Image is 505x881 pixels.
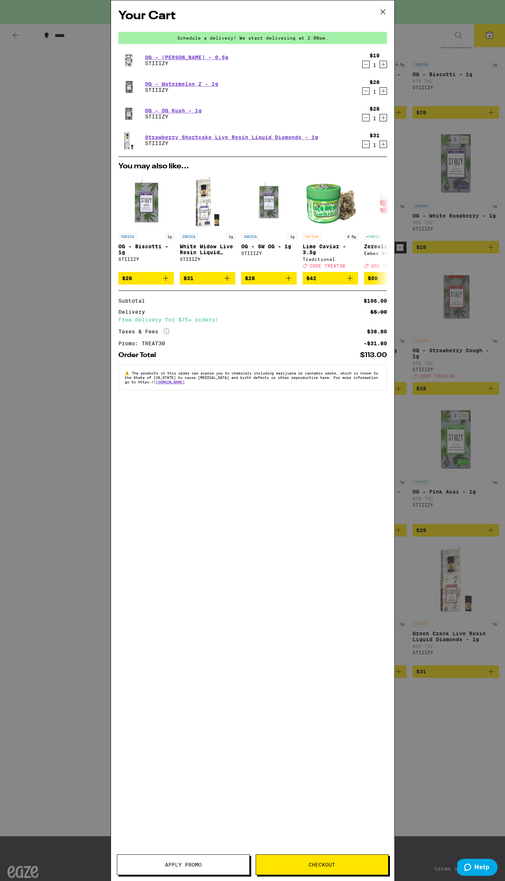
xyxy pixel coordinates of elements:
[364,298,387,303] div: $106.00
[145,60,228,66] p: STIIIZY
[370,142,380,148] div: 1
[288,233,297,240] p: 1g
[241,174,297,229] img: STIIIZY - OG - SW OG - 1g
[370,106,380,112] div: $28
[145,140,318,146] p: STIIIZY
[125,371,132,375] span: ⚠️
[226,233,235,240] p: 1g
[364,174,420,272] a: Open page for Zerealz - 3.5g from Ember Valley
[364,243,420,249] p: Zerealz - 3.5g
[360,352,387,359] div: $113.00
[118,328,169,335] div: Taxes & Fees
[364,233,382,240] p: HYBRID
[118,174,174,272] a: Open page for OG - Biscotti - 1g from STIIIZY
[180,174,235,272] a: Open page for White Widow Live Resin Liquid Diamonds - 1g from STIIIZY
[370,53,380,58] div: $19
[345,233,358,240] p: 3.5g
[145,81,218,87] a: OG - Watermelon Z - 1g
[303,174,358,272] a: Open page for Lime Caviar - 3.5g from Traditional
[145,87,218,93] p: STIIIZY
[180,243,235,255] p: White Widow Live Resin Liquid Diamonds - 1g
[309,862,335,867] span: Checkout
[118,243,174,255] p: OG - Biscotti - 1g
[118,309,150,315] div: Delivery
[145,108,202,114] a: OG - OG Kush - 1g
[370,115,380,121] div: 1
[118,32,387,44] div: Schedule a delivery! We start delivering at 2:00pm.
[118,103,139,124] img: STIIIZY - OG - OG Kush - 1g
[362,141,370,148] button: Decrement
[118,174,174,229] img: STIIIZY - OG - Biscotti - 1g
[156,380,185,384] a: [DOMAIN_NAME]
[241,233,259,240] p: INDICA
[303,174,358,229] img: Traditional - Lime Caviar - 3.5g
[256,854,388,875] button: Checkout
[457,859,498,877] iframe: Opens a widget where you can find more information
[145,54,228,60] a: OG - [PERSON_NAME] - 0.5g
[118,50,139,71] img: STIIIZY - OG - King Louis XIII - 0.5g
[241,272,297,285] button: Add to bag
[180,233,198,240] p: INDICA
[380,87,387,95] button: Increment
[118,77,139,97] img: STIIIZY - OG - Watermelon Z - 1g
[118,8,387,24] h2: Your Cart
[370,62,380,68] div: 1
[370,89,380,95] div: 1
[118,257,174,262] div: STIIIZY
[180,174,235,229] img: STIIIZY - White Widow Live Resin Liquid Diamonds - 1g
[145,114,202,120] p: STIIIZY
[310,263,345,268] span: CODE TREAT30
[380,141,387,148] button: Increment
[370,132,380,138] div: $31
[364,174,420,229] img: Ember Valley - Zerealz - 3.5g
[303,243,358,255] p: Lime Caviar - 3.5g
[364,272,420,285] button: Add to bag
[303,233,320,240] p: SATIVA
[118,298,150,303] div: Subtotal
[125,371,378,384] span: The products in this order can expose you to chemicals including marijuana or cannabis smoke, whi...
[184,275,193,281] span: $31
[241,243,297,249] p: OG - SW OG - 1g
[118,352,161,359] div: Order Total
[245,275,255,281] span: $28
[118,130,139,151] img: STIIIZY - Strawberry Shortcake Live Resin Liquid Diamonds - 1g
[241,174,297,272] a: Open page for OG - SW OG - 1g from STIIIZY
[380,114,387,121] button: Increment
[367,329,387,334] div: $38.80
[118,341,170,346] div: Promo: TREAT30
[371,263,413,268] span: USE CODE 35OFF
[362,114,370,121] button: Decrement
[118,272,174,285] button: Add to bag
[118,163,387,170] h2: You may also like...
[368,275,378,281] span: $50
[303,272,358,285] button: Add to bag
[370,309,387,315] div: $5.00
[362,61,370,68] button: Decrement
[180,272,235,285] button: Add to bag
[303,257,358,262] div: Traditional
[118,317,387,322] div: Free delivery for $75+ orders!
[362,87,370,95] button: Decrement
[306,275,316,281] span: $42
[364,251,420,256] div: Ember Valley
[370,79,380,85] div: $28
[122,275,132,281] span: $28
[241,251,297,256] div: STIIIZY
[117,854,250,875] button: Apply Promo
[380,61,387,68] button: Increment
[364,341,387,346] div: -$31.80
[165,862,202,867] span: Apply Promo
[145,134,318,140] a: Strawberry Shortcake Live Resin Liquid Diamonds - 1g
[165,233,174,240] p: 1g
[180,257,235,262] div: STIIIZY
